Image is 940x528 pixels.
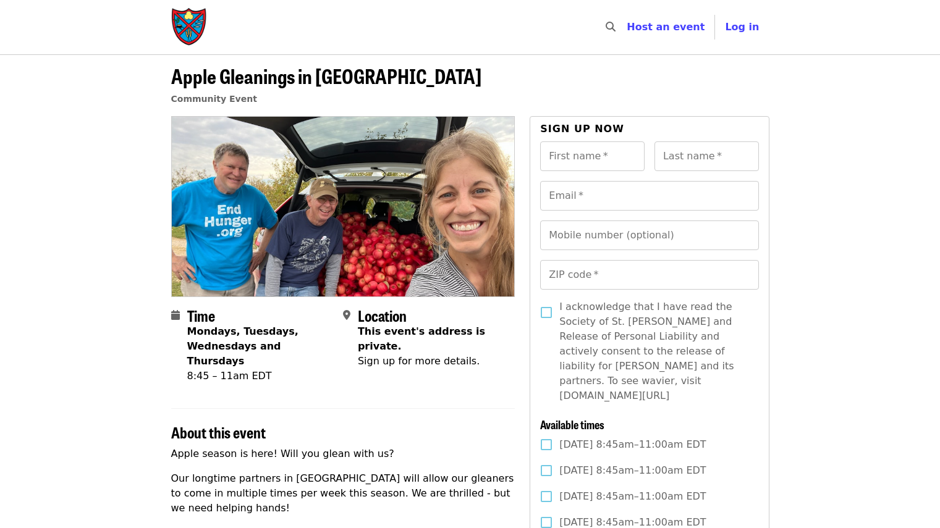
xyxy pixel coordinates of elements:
[171,309,180,321] i: calendar icon
[358,355,480,367] span: Sign up for more details.
[725,21,759,33] span: Log in
[715,15,769,40] button: Log in
[171,94,257,104] a: Community Event
[540,123,624,135] span: Sign up now
[187,369,333,383] div: 8:45 – 11am EDT
[623,12,633,42] input: Search
[171,471,515,516] p: Our longtime partners in [GEOGRAPHIC_DATA] will allow our gleaners to come in multiple times per ...
[540,416,604,432] span: Available times
[171,446,515,461] p: Apple season is here! Will you glean with us?
[540,260,758,290] input: ZIP code
[559,300,748,403] span: I acknowledge that I have read the Society of St. [PERSON_NAME] and Release of Personal Liability...
[172,117,515,296] img: Apple Gleanings in Hamilton County organized by Society of St. Andrew
[343,309,350,321] i: map-marker-alt icon
[358,325,485,352] span: This event's address is private.
[187,304,215,326] span: Time
[171,7,208,47] img: Society of St. Andrew - Home
[559,463,706,478] span: [DATE] 8:45am–11:00am EDT
[559,489,706,504] span: [DATE] 8:45am–11:00am EDT
[627,21,705,33] a: Host an event
[540,141,645,171] input: First name
[171,61,481,90] span: Apple Gleanings in [GEOGRAPHIC_DATA]
[559,437,706,452] span: [DATE] 8:45am–11:00am EDT
[171,421,266,443] span: About this event
[654,141,759,171] input: Last name
[606,21,616,33] i: search icon
[358,304,407,326] span: Location
[540,181,758,211] input: Email
[187,325,299,367] strong: Mondays, Tuesdays, Wednesdays and Thursdays
[540,220,758,250] input: Mobile number (optional)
